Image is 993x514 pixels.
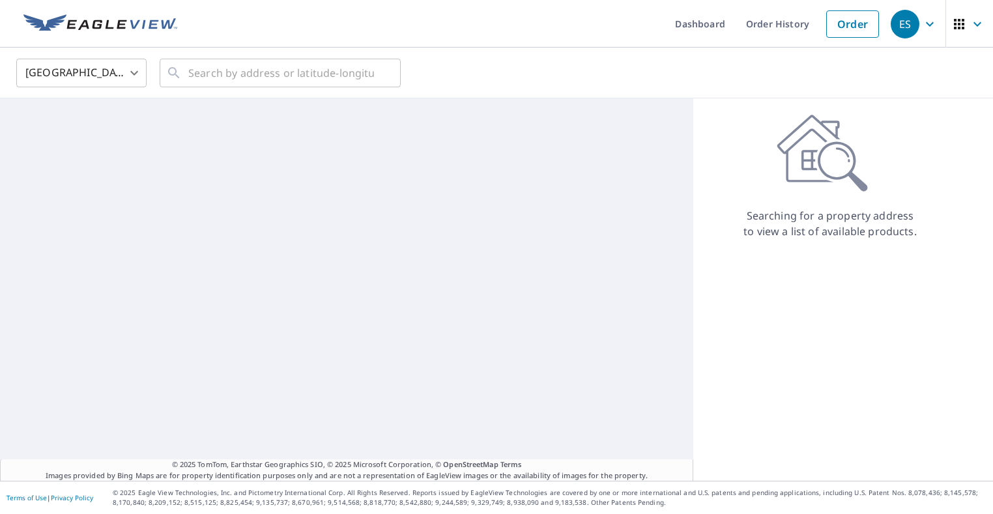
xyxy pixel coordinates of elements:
[188,55,374,91] input: Search by address or latitude-longitude
[743,208,917,239] p: Searching for a property address to view a list of available products.
[7,493,47,502] a: Terms of Use
[500,459,522,469] a: Terms
[826,10,879,38] a: Order
[16,55,147,91] div: [GEOGRAPHIC_DATA]
[7,494,93,502] p: |
[23,14,177,34] img: EV Logo
[172,459,522,470] span: © 2025 TomTom, Earthstar Geographics SIO, © 2025 Microsoft Corporation, ©
[51,493,93,502] a: Privacy Policy
[443,459,498,469] a: OpenStreetMap
[891,10,919,38] div: ES
[113,488,986,507] p: © 2025 Eagle View Technologies, Inc. and Pictometry International Corp. All Rights Reserved. Repo...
